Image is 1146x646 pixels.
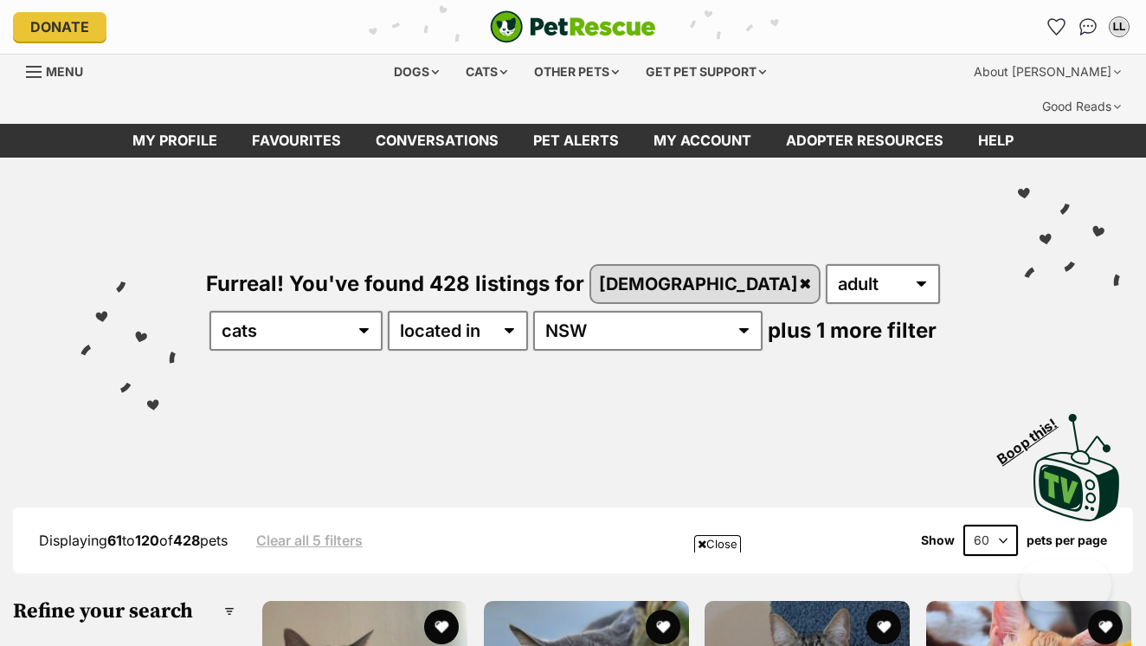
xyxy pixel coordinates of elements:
strong: 120 [135,532,159,549]
button: favourite [1088,610,1123,644]
img: PetRescue TV logo [1033,414,1120,521]
a: Boop this! [1033,398,1120,525]
a: [DEMOGRAPHIC_DATA] [591,266,820,301]
a: Menu [26,55,95,86]
a: Help [961,124,1031,158]
label: pets per page [1027,533,1107,547]
span: Show [921,533,955,547]
ul: Account quick links [1043,13,1133,41]
span: Displaying to of pets [39,532,228,549]
span: Menu [46,64,83,79]
div: Get pet support [634,55,778,89]
div: Cats [454,55,519,89]
img: chat-41dd97257d64d25036548639549fe6c8038ab92f7586957e7f3b1b290dea8141.svg [1079,18,1098,36]
div: Other pets [522,55,631,89]
span: Boop this! [995,404,1074,467]
a: Pet alerts [516,124,636,158]
a: Favourites [235,124,358,158]
strong: 61 [107,532,122,549]
a: My profile [115,124,235,158]
iframe: Help Scout Beacon - Open [1020,559,1111,611]
a: Conversations [1074,13,1102,41]
div: LL [1111,18,1128,36]
iframe: Advertisement [153,559,993,637]
span: Close [694,535,741,552]
span: plus 1 more filter [768,318,937,343]
strong: 428 [173,532,200,549]
div: About [PERSON_NAME] [962,55,1133,89]
a: Favourites [1043,13,1071,41]
h3: Refine your search [13,599,235,623]
a: My account [636,124,769,158]
a: Adopter resources [769,124,961,158]
button: My account [1105,13,1133,41]
div: Dogs [382,55,451,89]
span: Furreal! You've found 428 listings for [206,271,584,296]
a: Donate [13,12,106,42]
div: Good Reads [1030,89,1133,124]
a: PetRescue [490,10,656,43]
a: conversations [358,124,516,158]
img: logo-cat-932fe2b9b8326f06289b0f2fb663e598f794de774fb13d1741a6617ecf9a85b4.svg [490,10,656,43]
a: Clear all 5 filters [256,533,363,548]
